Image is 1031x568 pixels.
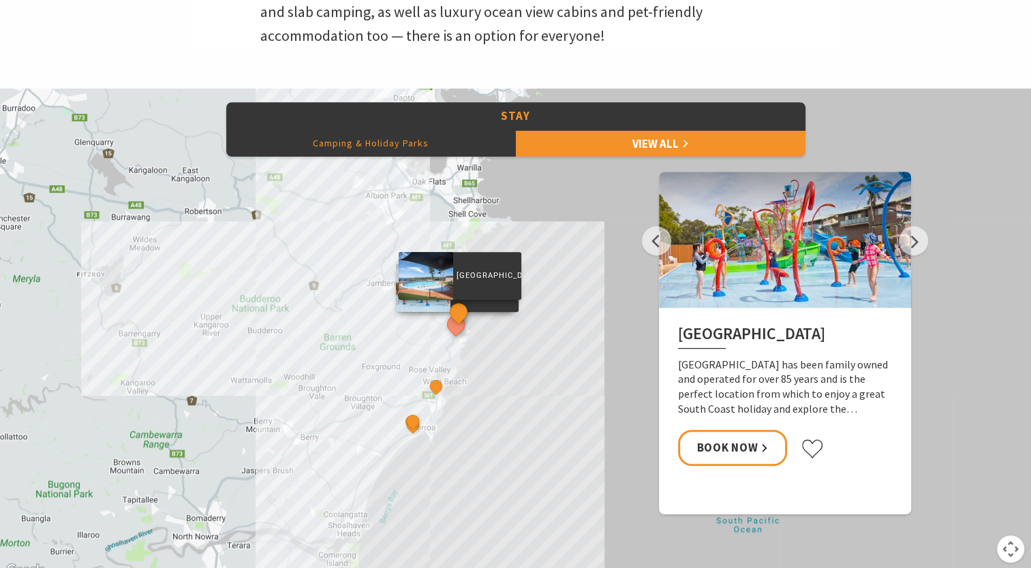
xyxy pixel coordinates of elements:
[226,102,805,130] button: Stay
[516,129,805,157] a: View All
[642,226,671,255] button: Previous
[899,226,928,255] button: Next
[443,312,468,337] button: See detail about BIG4 Easts Beach Holiday Park
[427,377,445,395] button: See detail about Werri Beach Holiday Park
[446,299,471,324] button: See detail about Surf Beach Holiday Park
[678,324,892,349] h2: [GEOGRAPHIC_DATA]
[997,535,1024,563] button: Map camera controls
[678,430,788,466] a: Book Now
[403,416,421,434] button: See detail about Seven Mile Beach Holiday Park
[678,358,892,416] p: [GEOGRAPHIC_DATA] has been family owned and operated for over 85 years and is the perfect locatio...
[453,269,521,282] p: [GEOGRAPHIC_DATA]
[404,413,422,430] button: See detail about Discovery Parks - Gerroa
[801,439,824,459] button: Click to favourite BIG4 Easts Beach Holiday Park
[226,129,516,157] button: Camping & Holiday Parks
